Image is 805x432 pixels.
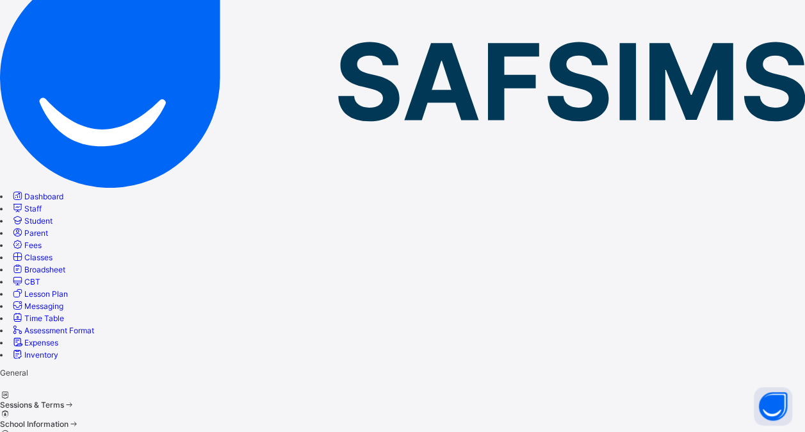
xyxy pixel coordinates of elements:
span: Messaging [24,301,63,311]
span: Classes [24,253,53,262]
a: Lesson Plan [11,289,68,299]
span: Time Table [24,313,64,323]
span: Parent [24,228,48,238]
a: Broadsheet [11,265,65,274]
span: Dashboard [24,192,63,201]
button: Open asap [754,387,792,426]
span: Broadsheet [24,265,65,274]
a: Classes [11,253,53,262]
span: Assessment Format [24,326,94,335]
a: Expenses [11,338,58,347]
span: Expenses [24,338,58,347]
span: Inventory [24,350,58,360]
a: Assessment Format [11,326,94,335]
span: CBT [24,277,40,287]
span: Fees [24,240,42,250]
span: Lesson Plan [24,289,68,299]
a: CBT [11,277,40,287]
a: Dashboard [11,192,63,201]
a: Messaging [11,301,63,311]
a: Time Table [11,313,64,323]
a: Inventory [11,350,58,360]
span: Student [24,216,53,226]
a: Fees [11,240,42,250]
a: Staff [11,204,42,213]
a: Parent [11,228,48,238]
span: Staff [24,204,42,213]
a: Student [11,216,53,226]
